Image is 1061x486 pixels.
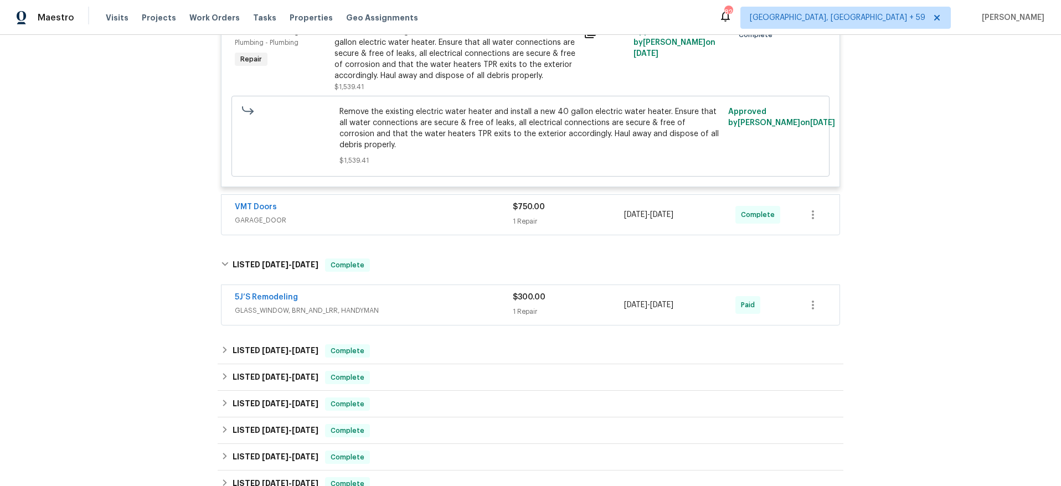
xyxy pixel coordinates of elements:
[650,211,673,219] span: [DATE]
[262,426,289,434] span: [DATE]
[218,338,843,364] div: LISTED [DATE]-[DATE]Complete
[262,261,289,268] span: [DATE]
[339,155,722,166] span: $1,539.41
[38,12,74,23] span: Maestro
[326,372,369,383] span: Complete
[142,12,176,23] span: Projects
[292,426,318,434] span: [DATE]
[233,258,318,272] h6: LISTED
[724,7,732,18] div: 821
[235,203,277,211] a: VMT Doors
[233,451,318,464] h6: LISTED
[339,106,722,151] span: Remove the existing electric water heater and install a new 40 gallon electric water heater. Ensu...
[810,119,835,127] span: [DATE]
[750,12,925,23] span: [GEOGRAPHIC_DATA], [GEOGRAPHIC_DATA] + 59
[218,364,843,391] div: LISTED [DATE]-[DATE]Complete
[728,108,835,127] span: Approved by [PERSON_NAME] on
[741,299,759,311] span: Paid
[233,397,318,411] h6: LISTED
[262,347,289,354] span: [DATE]
[235,39,298,46] span: Plumbing - Plumbing
[290,12,333,23] span: Properties
[739,29,777,40] span: Complete
[253,14,276,22] span: Tasks
[292,373,318,381] span: [DATE]
[262,400,289,407] span: [DATE]
[292,347,318,354] span: [DATE]
[235,305,513,316] span: GLASS_WINDOW, BRN_AND_LRR, HANDYMAN
[236,54,266,65] span: Repair
[977,12,1044,23] span: [PERSON_NAME]
[513,306,624,317] div: 1 Repair
[326,345,369,356] span: Complete
[513,216,624,227] div: 1 Repair
[624,211,647,219] span: [DATE]
[326,399,369,410] span: Complete
[218,391,843,417] div: LISTED [DATE]-[DATE]Complete
[262,426,318,434] span: -
[326,452,369,463] span: Complete
[624,209,673,220] span: -
[334,84,364,90] span: $1,539.41
[513,293,545,301] span: $300.00
[233,424,318,437] h6: LISTED
[326,260,369,271] span: Complete
[334,26,577,81] div: Remove the existing electric water heater and install a new 40 gallon electric water heater. Ensu...
[650,301,673,309] span: [DATE]
[262,400,318,407] span: -
[633,50,658,58] span: [DATE]
[262,373,318,381] span: -
[235,293,298,301] a: 5J’S Remodeling
[189,12,240,23] span: Work Orders
[262,453,318,461] span: -
[262,347,318,354] span: -
[624,299,673,311] span: -
[326,425,369,436] span: Complete
[262,453,289,461] span: [DATE]
[262,373,289,381] span: [DATE]
[513,203,545,211] span: $750.00
[233,344,318,358] h6: LISTED
[741,209,779,220] span: Complete
[346,12,418,23] span: Geo Assignments
[218,247,843,283] div: LISTED [DATE]-[DATE]Complete
[292,261,318,268] span: [DATE]
[262,261,318,268] span: -
[292,400,318,407] span: [DATE]
[624,301,647,309] span: [DATE]
[235,215,513,226] span: GARAGE_DOOR
[233,371,318,384] h6: LISTED
[218,417,843,444] div: LISTED [DATE]-[DATE]Complete
[106,12,128,23] span: Visits
[218,444,843,471] div: LISTED [DATE]-[DATE]Complete
[292,453,318,461] span: [DATE]
[633,28,715,58] span: Approved by [PERSON_NAME] on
